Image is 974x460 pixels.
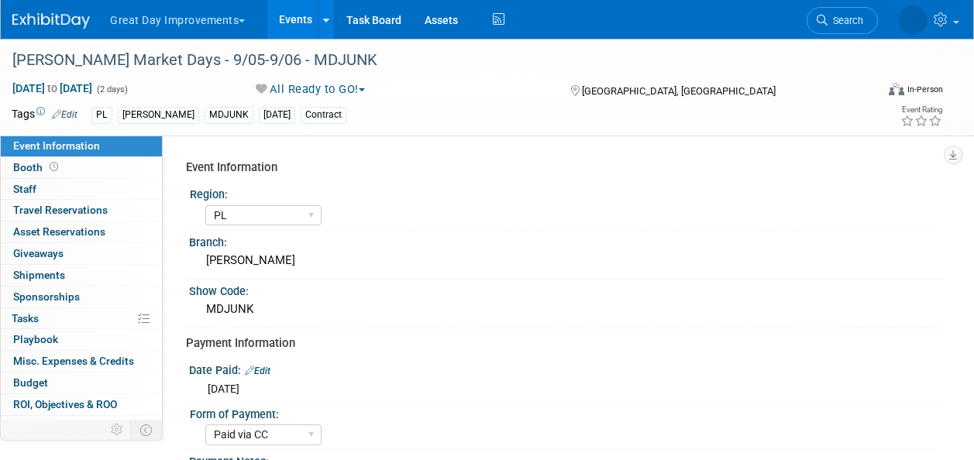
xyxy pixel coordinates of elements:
span: Shipments [13,269,65,281]
span: Booth not reserved yet [46,161,61,173]
span: Sponsorships [13,290,80,303]
span: Travel Reservations [13,204,108,216]
img: Paula Shoemaker [898,5,928,35]
span: Asset Reservations [13,225,105,238]
a: Staff [1,179,162,200]
span: Staff [13,183,36,195]
div: MDJUNK [205,107,253,123]
img: ExhibitDay [12,13,90,29]
a: Budget [1,372,162,393]
span: [DATE] [DATE] [12,81,93,95]
div: Contract [301,107,346,123]
span: Attachments [13,420,75,432]
button: All Ready to GO! [250,81,371,98]
span: Playbook [13,333,58,345]
a: Sponsorships [1,287,162,307]
div: [PERSON_NAME] [201,249,931,273]
a: Playbook [1,329,162,350]
div: Form of Payment: [190,403,936,422]
div: MDJUNK [201,297,931,321]
span: Search [828,15,863,26]
div: Event Information [186,160,931,176]
td: Tags [12,106,77,124]
span: Budget [13,376,48,389]
td: Toggle Event Tabs [131,420,163,440]
img: Format-Inperson.png [889,83,904,95]
a: Edit [245,366,270,376]
span: Misc. Expenses & Credits [13,355,134,367]
a: Travel Reservations [1,200,162,221]
a: Booth [1,157,162,178]
div: Show Code: [189,280,943,299]
span: Booth [13,161,61,173]
span: Tasks [12,312,39,324]
span: Event Information [13,139,100,152]
div: Date Paid: [189,359,943,379]
div: [PERSON_NAME] [118,107,199,123]
a: Asset Reservations [1,221,162,242]
a: Giveaways [1,243,162,264]
div: Region: [190,183,936,202]
span: to [45,82,60,94]
div: In-Person [907,84,943,95]
a: Event Information [1,136,162,156]
a: Attachments [1,416,162,437]
div: [DATE] [259,107,295,123]
div: [PERSON_NAME] Market Days - 9/05-9/06 - MDJUNK [7,46,863,74]
td: Personalize Event Tab Strip [104,420,131,440]
div: Branch: [189,231,943,250]
span: [GEOGRAPHIC_DATA], [GEOGRAPHIC_DATA] [582,85,776,97]
div: Event Format [807,81,943,104]
div: Event Rating [900,106,942,114]
a: Shipments [1,265,162,286]
a: Misc. Expenses & Credits [1,351,162,372]
span: (2 days) [95,84,128,94]
a: Tasks [1,308,162,329]
div: PL [91,107,112,123]
span: ROI, Objectives & ROO [13,398,117,410]
a: Search [807,7,878,34]
div: Payment Information [186,335,931,352]
a: ROI, Objectives & ROO [1,394,162,415]
span: Giveaways [13,247,64,259]
a: Edit [52,109,77,120]
span: [DATE] [208,383,239,395]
